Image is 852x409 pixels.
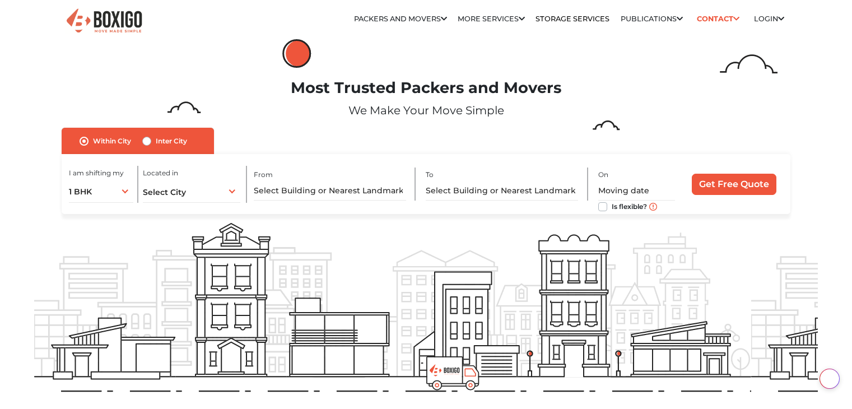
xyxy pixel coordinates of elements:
p: We Make Your Move Simple [34,102,818,119]
img: move_date_info [649,203,657,211]
a: Login [754,15,784,23]
label: I am shifting my [69,168,124,178]
span: Select City [143,187,186,197]
img: Boxigo [65,7,143,35]
label: Within City [93,134,131,148]
input: Select Building or Nearest Landmark [426,181,578,201]
h1: Most Trusted Packers and Movers [34,79,818,97]
input: Get Free Quote [692,174,776,195]
img: boxigo_prackers_and_movers_truck [426,356,479,391]
input: Select Building or Nearest Landmark [254,181,406,201]
label: Inter City [156,134,187,148]
label: Is flexible? [612,200,647,212]
span: 1 BHK [69,187,92,197]
a: More services [458,15,525,23]
label: On [598,170,608,180]
a: Contact [693,10,743,27]
a: Publications [621,15,683,23]
label: Located in [143,168,178,178]
label: From [254,170,273,180]
a: Packers and Movers [354,15,447,23]
label: To [426,170,434,180]
a: Storage Services [536,15,609,23]
input: Moving date [598,181,675,201]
